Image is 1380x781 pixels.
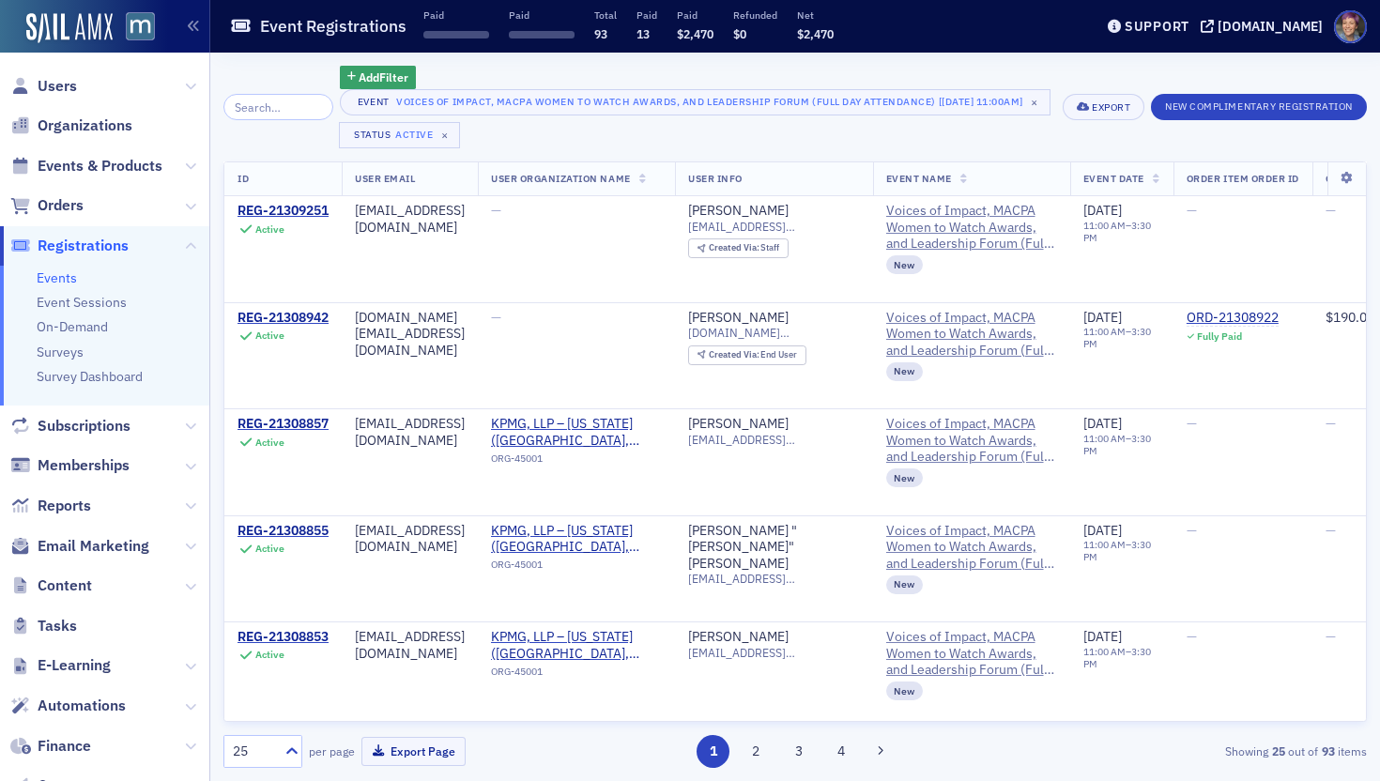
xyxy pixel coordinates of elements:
span: [DATE] [1083,309,1122,326]
div: Fully Paid [1197,330,1242,343]
div: – [1083,646,1160,670]
button: EventVoices of Impact, MACPA Women to Watch Awards, and Leadership Forum (Full Day Attendance) [[... [340,89,1050,115]
span: — [1187,202,1197,219]
time: 3:30 PM [1083,645,1151,670]
time: 3:30 PM [1083,219,1151,244]
div: Created Via: Staff [688,238,789,258]
a: Organizations [10,115,132,136]
span: — [491,202,501,219]
a: Finance [10,736,91,757]
a: Survey Dashboard [37,368,143,385]
a: Events & Products [10,156,162,176]
div: ORG-45001 [491,559,662,577]
div: [EMAIL_ADDRESS][DOMAIN_NAME] [355,416,465,449]
time: 3:30 PM [1083,538,1151,563]
a: [PERSON_NAME] "[PERSON_NAME]" [PERSON_NAME] [688,523,860,573]
a: Voices of Impact, MACPA Women to Watch Awards, and Leadership Forum (Full Day Attendance) [886,203,1057,253]
div: New [886,362,924,381]
a: Surveys [37,344,84,360]
strong: 93 [1318,743,1338,759]
span: — [1326,415,1336,432]
span: — [1326,202,1336,219]
div: Event [354,96,393,108]
div: ORG-45001 [491,666,662,684]
a: Tasks [10,616,77,636]
span: Registrations [38,236,129,256]
button: New Complimentary Registration [1151,94,1367,120]
time: 11:00 AM [1083,538,1126,551]
div: New [886,575,924,594]
span: Event Name [886,172,952,185]
div: Active [255,649,284,661]
div: New [886,681,924,700]
button: 3 [782,735,815,768]
button: 4 [825,735,858,768]
span: Reports [38,496,91,516]
img: SailAMX [126,12,155,41]
a: Event Sessions [37,294,127,311]
span: — [1326,628,1336,645]
button: [DOMAIN_NAME] [1201,20,1329,33]
button: StatusActive× [339,122,461,148]
span: ‌ [423,31,489,38]
span: Tasks [38,616,77,636]
strong: 25 [1268,743,1288,759]
button: Export Page [361,737,466,766]
div: Active [255,223,284,236]
a: REG-21309251 [238,203,329,220]
div: Support [1125,18,1189,35]
h1: Event Registrations [260,15,406,38]
span: Organizations [38,115,132,136]
p: Paid [636,8,657,22]
button: AddFilter [340,66,417,89]
time: 11:00 AM [1083,325,1126,338]
div: [DOMAIN_NAME] [1218,18,1323,35]
span: KPMG, LLP – Maryland (Baltimore, MD) [491,416,662,449]
div: [EMAIL_ADDRESS][DOMAIN_NAME] [355,523,465,556]
div: Status [353,129,392,141]
span: Users [38,76,77,97]
a: KPMG, LLP – [US_STATE] ([GEOGRAPHIC_DATA], [GEOGRAPHIC_DATA]) [491,416,662,449]
span: — [1326,522,1336,539]
span: KPMG, LLP – Maryland (Baltimore, MD) [491,523,662,556]
a: [PERSON_NAME] [688,416,789,433]
a: REG-21308857 [238,416,329,433]
span: Add Filter [359,69,408,85]
a: Memberships [10,455,130,476]
div: Active [255,436,284,449]
a: SailAMX [26,13,113,43]
a: Orders [10,195,84,216]
div: [DOMAIN_NAME][EMAIL_ADDRESS][DOMAIN_NAME] [355,310,465,360]
div: Active [255,543,284,555]
div: – [1083,539,1160,563]
a: [PERSON_NAME] [688,203,789,220]
div: – [1083,220,1160,244]
a: Subscriptions [10,416,130,436]
a: Voices of Impact, MACPA Women to Watch Awards, and Leadership Forum (Full Day Attendance) [886,523,1057,573]
span: $2,470 [677,26,713,41]
a: Voices of Impact, MACPA Women to Watch Awards, and Leadership Forum (Full Day Attendance) [886,629,1057,679]
span: × [1026,94,1043,111]
span: Memberships [38,455,130,476]
button: 2 [740,735,773,768]
span: $0 [733,26,746,41]
div: [EMAIL_ADDRESS][DOMAIN_NAME] [355,203,465,236]
a: Automations [10,696,126,716]
a: View Homepage [113,12,155,44]
span: 13 [636,26,650,41]
a: Voices of Impact, MACPA Women to Watch Awards, and Leadership Forum (Full Day Attendance) [886,310,1057,360]
span: Email Marketing [38,536,149,557]
span: × [437,127,453,144]
time: 11:00 AM [1083,432,1126,445]
span: [DATE] [1083,202,1122,219]
div: [EMAIL_ADDRESS][DOMAIN_NAME] [355,629,465,662]
a: E-Learning [10,655,111,676]
span: [EMAIL_ADDRESS][DOMAIN_NAME] [688,646,860,660]
span: User Info [688,172,743,185]
p: Paid [423,8,489,22]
